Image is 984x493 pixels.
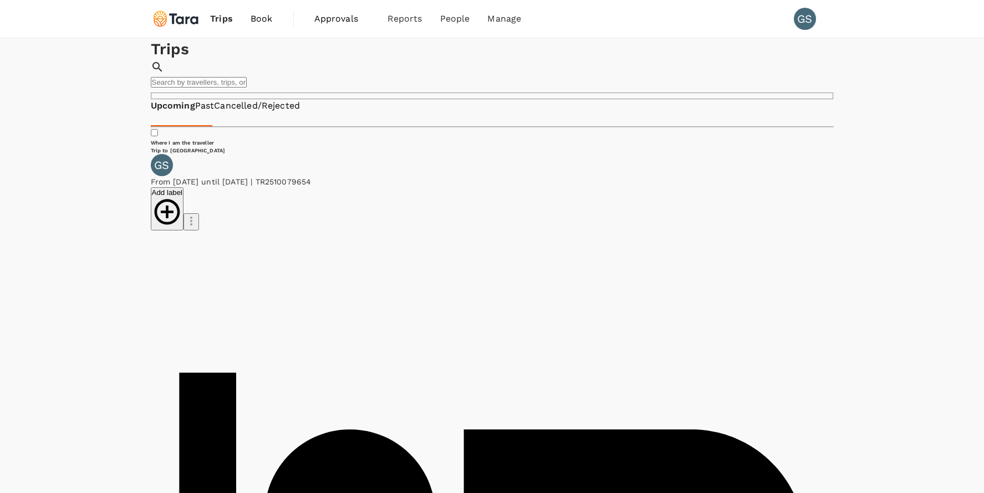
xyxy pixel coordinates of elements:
div: GS [794,8,816,30]
input: Search by travellers, trips, or destination, label, team [151,77,247,88]
span: Approvals [314,12,370,25]
span: Reports [388,12,422,25]
p: GS [154,160,169,171]
a: Upcoming [151,100,195,112]
h1: Trips [151,38,834,60]
a: Past [195,100,215,112]
button: Add label [151,187,184,230]
span: People [440,12,470,25]
h6: Trip to [GEOGRAPHIC_DATA] [151,147,834,154]
a: Cancelled/Rejected [214,100,300,112]
p: From [DATE] until [DATE] TR2510079654 [151,176,834,187]
span: | [251,177,252,186]
h6: Where I am the traveller [151,139,834,146]
span: Trips [210,12,233,25]
span: Book [251,12,273,25]
img: Tara Climate Ltd [151,7,202,31]
span: Manage [487,12,521,25]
